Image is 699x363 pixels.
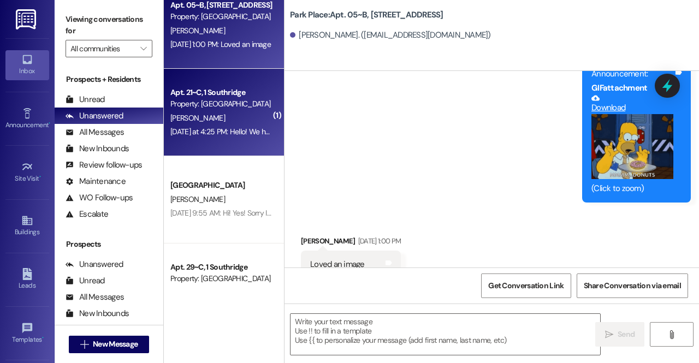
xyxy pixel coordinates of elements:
[66,308,129,319] div: New Inbounds
[591,114,673,179] button: Zoom image
[290,9,443,21] b: Park Place: Apt. 05~B, [STREET_ADDRESS]
[170,180,271,191] div: [GEOGRAPHIC_DATA]
[591,94,673,113] a: Download
[310,259,365,270] div: Loved an image
[595,322,644,347] button: Send
[170,98,271,110] div: Property: [GEOGRAPHIC_DATA]
[140,44,146,53] i: 
[5,319,49,348] a: Templates •
[170,273,271,284] div: Property: [GEOGRAPHIC_DATA]
[584,280,681,291] span: Share Conversation via email
[170,261,271,273] div: Apt. 29~C, 1 Southridge
[55,239,163,250] div: Prospects
[170,39,271,49] div: [DATE] 1:00 PM: Loved an image
[66,209,108,220] div: Escalate
[170,11,271,22] div: Property: [GEOGRAPHIC_DATA]
[16,9,38,29] img: ResiDesk Logo
[66,291,124,303] div: All Messages
[5,158,49,187] a: Site Visit •
[66,127,124,138] div: All Messages
[5,211,49,241] a: Buildings
[605,330,613,339] i: 
[66,11,152,40] label: Viewing conversations for
[80,340,88,349] i: 
[290,29,491,41] div: [PERSON_NAME]. ([EMAIL_ADDRESS][DOMAIN_NAME])
[66,143,129,154] div: New Inbounds
[591,68,673,80] div: Announcement:
[667,330,676,339] i: 
[356,235,401,247] div: [DATE] 1:00 PM
[591,183,673,194] div: (Click to zoom)
[70,40,135,57] input: All communities
[170,26,225,35] span: [PERSON_NAME]
[66,159,142,171] div: Review follow-ups
[577,273,688,298] button: Share Conversation via email
[66,275,105,287] div: Unread
[66,259,123,270] div: Unanswered
[591,82,647,93] b: GIF attachment
[170,87,271,98] div: Apt. 21~C, 1 Southridge
[170,113,225,123] span: [PERSON_NAME]
[66,176,126,187] div: Maintenance
[93,338,138,350] span: New Message
[488,280,564,291] span: Get Conversation Link
[49,120,50,127] span: •
[66,110,123,122] div: Unanswered
[69,336,150,353] button: New Message
[55,74,163,85] div: Prospects + Residents
[39,173,41,181] span: •
[170,194,225,204] span: [PERSON_NAME]
[481,273,571,298] button: Get Conversation Link
[5,265,49,294] a: Leads
[5,50,49,80] a: Inbox
[42,334,44,342] span: •
[618,329,635,340] span: Send
[66,192,133,204] div: WO Follow-ups
[66,94,105,105] div: Unread
[301,235,401,251] div: [PERSON_NAME]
